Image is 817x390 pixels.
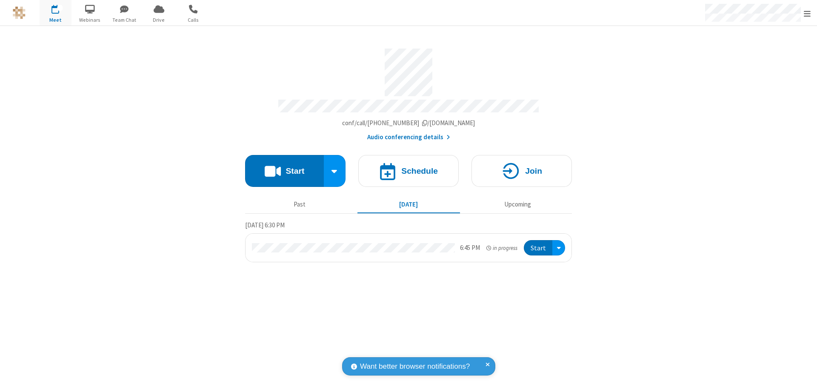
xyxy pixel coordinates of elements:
[342,118,475,128] button: Copy my meeting room linkCopy my meeting room link
[486,244,517,252] em: in progress
[525,167,542,175] h4: Join
[460,243,480,253] div: 6:45 PM
[13,6,26,19] img: QA Selenium DO NOT DELETE OR CHANGE
[552,240,565,256] div: Open menu
[109,16,140,24] span: Team Chat
[245,42,572,142] section: Account details
[249,196,351,212] button: Past
[245,155,324,187] button: Start
[286,167,304,175] h4: Start
[360,361,470,372] span: Want better browser notifications?
[466,196,569,212] button: Upcoming
[342,119,475,127] span: Copy my meeting room link
[143,16,175,24] span: Drive
[177,16,209,24] span: Calls
[74,16,106,24] span: Webinars
[357,196,460,212] button: [DATE]
[358,155,459,187] button: Schedule
[40,16,71,24] span: Meet
[367,132,450,142] button: Audio conferencing details
[471,155,572,187] button: Join
[524,240,552,256] button: Start
[401,167,438,175] h4: Schedule
[245,220,572,263] section: Today's Meetings
[245,221,285,229] span: [DATE] 6:30 PM
[324,155,346,187] div: Start conference options
[57,5,63,11] div: 1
